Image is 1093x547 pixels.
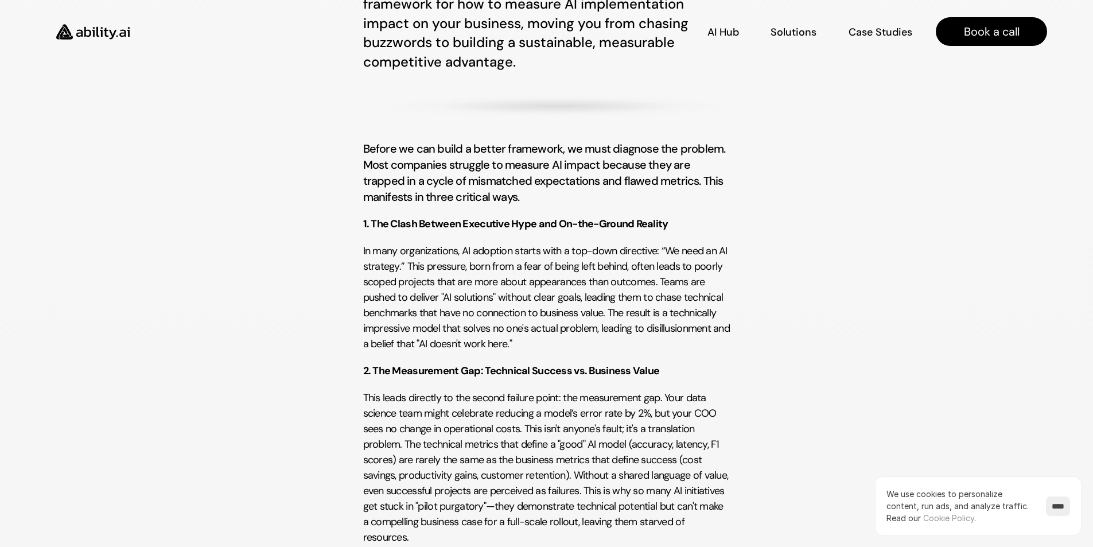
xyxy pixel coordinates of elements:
[886,513,976,523] span: Read our .
[363,390,730,545] p: This leads directly to the second failure point: the measurement gap. Your data science team migh...
[771,22,816,42] a: Solutions
[707,22,739,42] a: AI Hub
[771,25,816,40] p: Solutions
[363,141,730,205] h4: Before we can build a better framework, we must diagnose the problem. Most companies struggle to ...
[363,243,730,352] p: In many organizations, AI adoption starts with a top-down directive: “We need an AI strategy.” Th...
[886,488,1034,524] p: We use cookies to personalize content, run ads, and analyze traffic.
[146,17,1047,46] nav: Main navigation
[936,17,1047,46] a: Book a call
[363,217,668,231] strong: 1. The Clash Between Executive Hype and On-the-Ground Reality
[707,25,739,40] p: AI Hub
[363,364,660,378] strong: 2. The Measurement Gap: Technical Success vs. Business Value
[848,22,913,42] a: Case Studies
[923,513,974,523] a: Cookie Policy
[964,24,1020,40] p: Book a call
[849,25,912,40] p: Case Studies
